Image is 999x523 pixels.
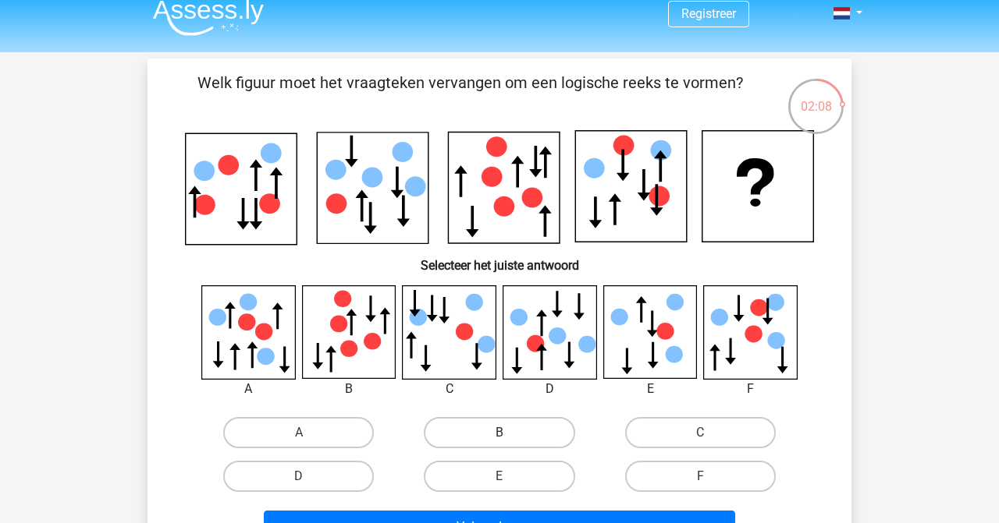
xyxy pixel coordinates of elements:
[592,380,709,398] div: E
[290,380,408,398] div: B
[172,71,768,118] p: Welk figuur moet het vraagteken vervangen om een logische reeks te vormen?
[681,6,736,21] a: Registreer
[491,380,609,398] div: D
[190,380,308,398] div: A
[625,417,776,448] label: C
[223,461,374,492] label: D
[691,380,809,398] div: F
[390,380,508,398] div: C
[424,461,574,492] label: E
[172,246,827,273] h6: Selecteer het juiste antwoord
[223,417,374,448] label: A
[625,461,776,492] label: F
[424,417,574,448] label: B
[787,77,845,116] div: 02:08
